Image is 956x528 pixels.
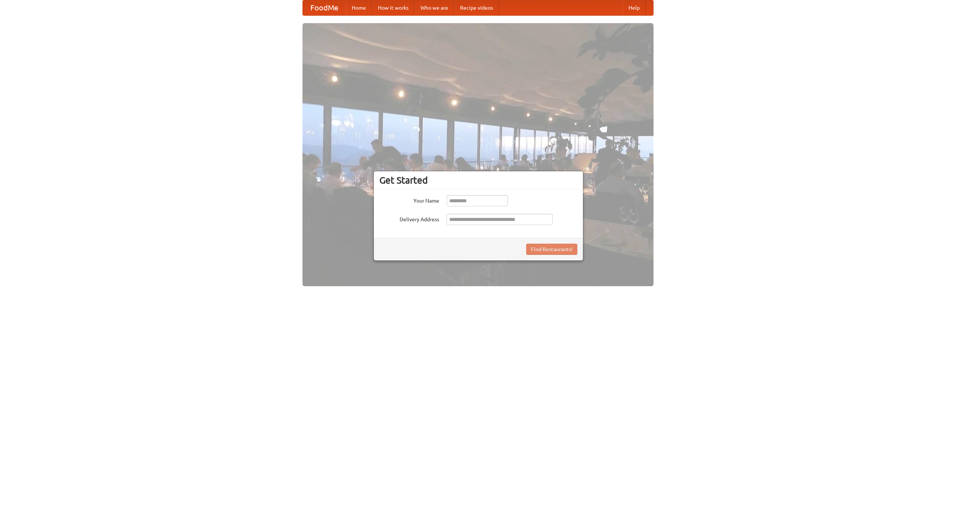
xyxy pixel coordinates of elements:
a: Help [623,0,646,15]
a: FoodMe [303,0,346,15]
h3: Get Started [379,175,577,186]
button: Find Restaurants! [526,244,577,255]
a: Who we are [415,0,454,15]
a: Recipe videos [454,0,499,15]
label: Your Name [379,195,439,204]
a: Home [346,0,372,15]
label: Delivery Address [379,214,439,223]
a: How it works [372,0,415,15]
